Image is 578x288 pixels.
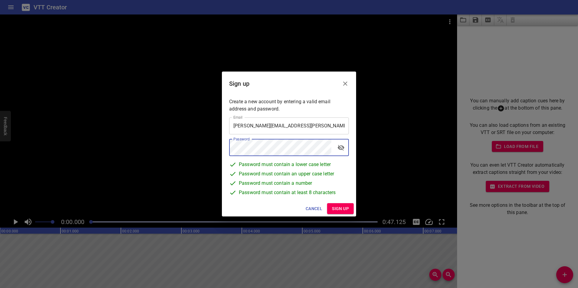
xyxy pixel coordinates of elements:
button: toggle password visibility [334,140,348,155]
span: Sign up [332,205,349,213]
h6: Sign up [229,79,249,88]
button: Close [338,76,352,91]
span: Cancel [306,205,322,213]
button: Cancel [303,203,325,214]
p: Create a new account by entering a valid email address and password. [229,98,349,113]
span: Password must contain a lower case letter [239,161,331,170]
span: Password must contain an upper case letter [239,170,334,180]
span: Password must contain at least 8 characters [239,189,336,198]
button: Sign up [327,203,354,214]
span: Password must contain a number [239,180,312,189]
